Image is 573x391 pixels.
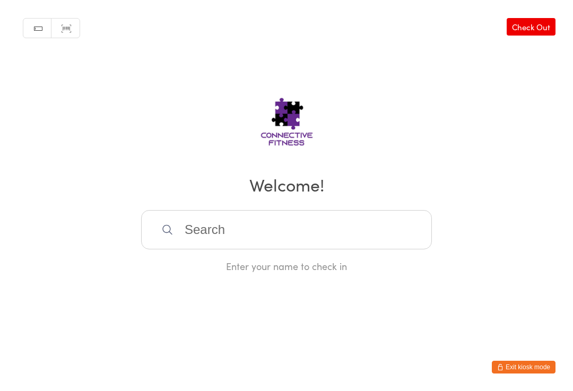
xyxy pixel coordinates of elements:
a: Check Out [507,18,555,36]
img: Connective Fitness [227,78,346,158]
button: Exit kiosk mode [492,361,555,373]
input: Search [141,210,432,249]
h2: Welcome! [11,172,562,196]
div: Enter your name to check in [141,259,432,273]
